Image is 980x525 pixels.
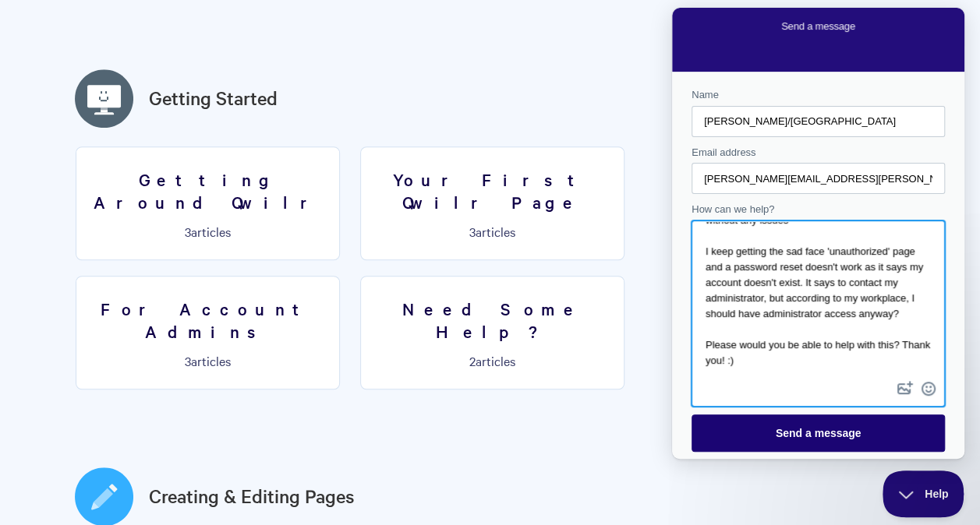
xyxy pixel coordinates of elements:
h3: Need Some Help? [370,298,614,342]
h3: For Account Admins [86,298,330,342]
a: Creating & Editing Pages [149,482,355,510]
iframe: Help Scout Beacon - Live Chat, Contact Form, and Knowledge Base [672,8,964,459]
h3: Getting Around Qwilr [86,168,330,213]
a: Your First Qwilr Page 3articles [360,146,624,260]
span: 3 [185,352,191,369]
span: 3 [469,223,476,240]
iframe: Help Scout Beacon - Close [883,470,964,517]
p: articles [86,224,330,238]
a: Need Some Help? 2articles [360,276,624,389]
a: Getting Started [149,84,278,112]
h3: Your First Qwilr Page [370,168,614,213]
p: articles [370,354,614,368]
span: 3 [185,223,191,240]
p: articles [370,224,614,238]
a: For Account Admins 3articles [76,276,340,389]
p: articles [86,354,330,368]
a: Getting Around Qwilr 3articles [76,146,340,260]
span: 2 [469,352,476,369]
